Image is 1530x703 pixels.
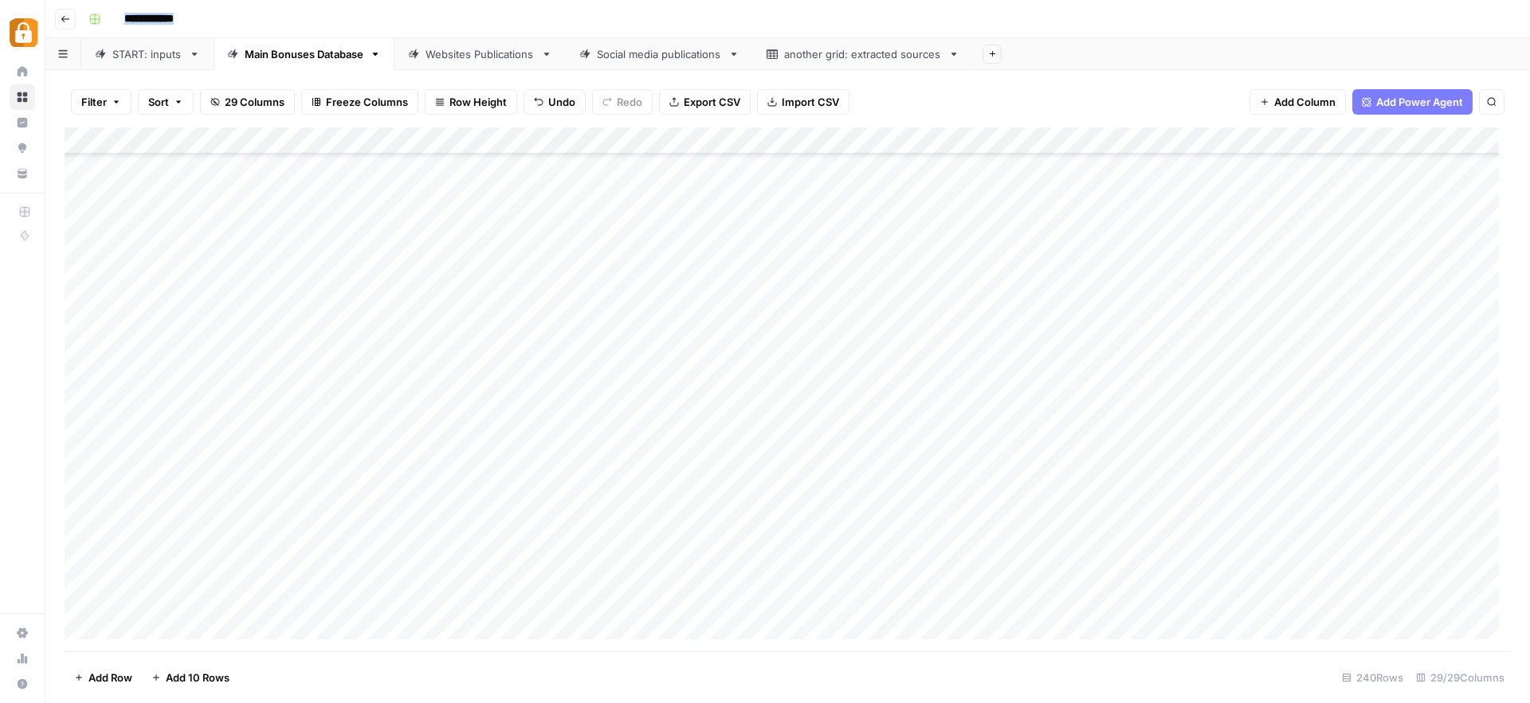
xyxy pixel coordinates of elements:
a: Social media publications [566,38,753,70]
span: Export CSV [684,94,740,110]
button: 29 Columns [200,89,295,115]
div: 240 Rows [1336,665,1410,690]
span: Filter [81,94,107,110]
div: Websites Publications [426,46,535,62]
button: Filter [71,89,131,115]
a: Browse [10,84,35,110]
a: START: inputs [81,38,214,70]
span: Freeze Columns [326,94,408,110]
a: Opportunities [10,135,35,161]
a: Your Data [10,161,35,186]
button: Workspace: Adzz [10,13,35,53]
span: Import CSV [782,94,839,110]
img: Adzz Logo [10,18,38,47]
button: Row Height [425,89,517,115]
button: Export CSV [659,89,751,115]
button: Redo [592,89,653,115]
div: 29/29 Columns [1410,665,1511,690]
div: START: inputs [112,46,182,62]
span: Redo [617,94,642,110]
a: Main Bonuses Database [214,38,394,70]
button: Undo [524,89,586,115]
span: Add 10 Rows [166,670,229,685]
button: Add 10 Rows [142,665,239,690]
button: Help + Support [10,671,35,697]
button: Add Column [1249,89,1346,115]
a: Insights [10,110,35,135]
div: Main Bonuses Database [245,46,363,62]
span: Row Height [449,94,507,110]
div: Social media publications [597,46,722,62]
span: Add Column [1274,94,1336,110]
button: Freeze Columns [301,89,418,115]
span: Add Row [88,670,132,685]
span: Sort [148,94,169,110]
a: Usage [10,646,35,671]
button: Add Row [65,665,142,690]
span: Undo [548,94,575,110]
button: Add Power Agent [1352,89,1473,115]
span: Add Power Agent [1376,94,1463,110]
button: Sort [138,89,194,115]
a: Settings [10,620,35,646]
div: another grid: extracted sources [784,46,942,62]
button: Import CSV [757,89,849,115]
a: another grid: extracted sources [753,38,973,70]
a: Websites Publications [394,38,566,70]
a: Home [10,59,35,84]
span: 29 Columns [225,94,284,110]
